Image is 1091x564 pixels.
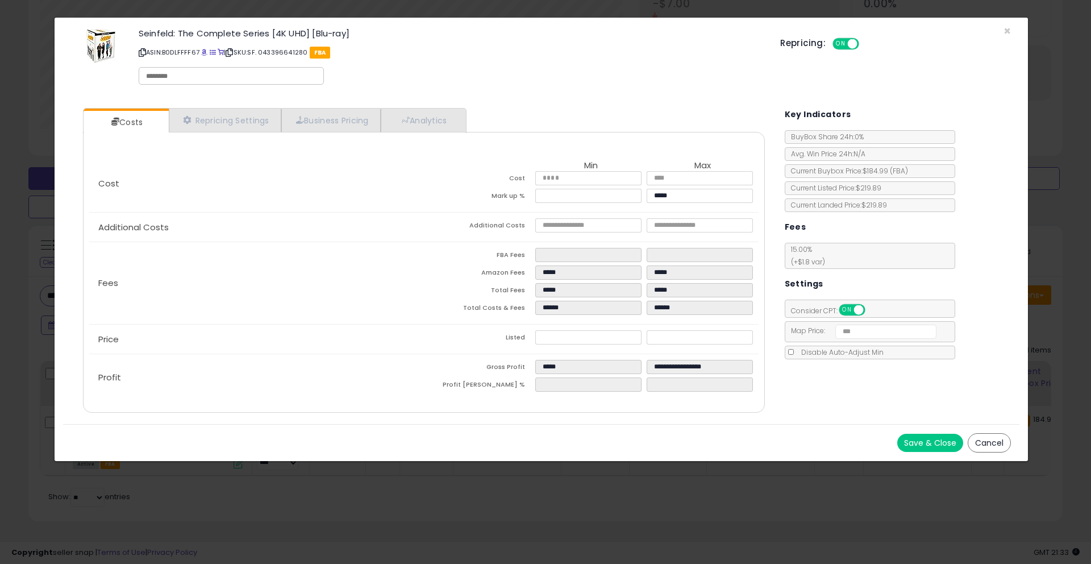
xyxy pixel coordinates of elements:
a: Analytics [381,109,465,132]
a: Costs [84,111,168,134]
td: Additional Costs [424,218,535,236]
a: Your listing only [218,48,224,57]
h5: Repricing: [780,39,826,48]
td: Gross Profit [424,360,535,378]
button: Save & Close [897,434,963,452]
span: ( FBA ) [890,166,908,176]
th: Min [535,161,647,171]
td: Profit [PERSON_NAME] % [424,378,535,395]
span: $184.99 [863,166,908,176]
a: BuyBox page [201,48,207,57]
span: BuyBox Share 24h: 0% [785,132,864,142]
span: Current Buybox Price: [785,166,908,176]
a: All offer listings [210,48,216,57]
td: Listed [424,330,535,348]
p: Cost [89,179,424,188]
span: × [1003,23,1011,39]
td: Cost [424,171,535,189]
td: Total Costs & Fees [424,301,535,318]
span: Consider CPT: [785,306,880,316]
span: Current Listed Price: $219.89 [785,183,881,193]
span: 15.00 % [785,244,825,267]
p: ASIN: B0DLFFFF67 | SKU: SF. 043396641280 [139,43,763,61]
span: ON [840,305,854,315]
td: Mark up % [424,189,535,206]
td: Amazon Fees [424,266,535,283]
span: Map Price: [785,326,937,335]
span: FBA [310,47,331,59]
a: Repricing Settings [169,109,281,132]
a: Business Pricing [281,109,381,132]
p: Additional Costs [89,223,424,232]
span: Disable Auto-Adjust Min [796,347,884,357]
h5: Key Indicators [785,107,851,122]
th: Max [647,161,758,171]
span: Avg. Win Price 24h: N/A [785,149,865,159]
p: Profit [89,373,424,382]
h3: Seinfeld: The Complete Series [4K UHD] [Blu-ray] [139,29,763,38]
h5: Settings [785,277,823,291]
span: ON [834,39,848,49]
td: Total Fees [424,283,535,301]
span: Current Landed Price: $219.89 [785,200,887,210]
span: OFF [863,305,881,315]
h5: Fees [785,220,806,234]
span: (+$1.8 var) [785,257,825,267]
button: Cancel [968,433,1011,453]
span: OFF [857,39,876,49]
p: Fees [89,279,424,288]
td: FBA Fees [424,248,535,266]
p: Price [89,335,424,344]
img: 61iZRNVjrVL._SL60_.jpg [86,29,115,63]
